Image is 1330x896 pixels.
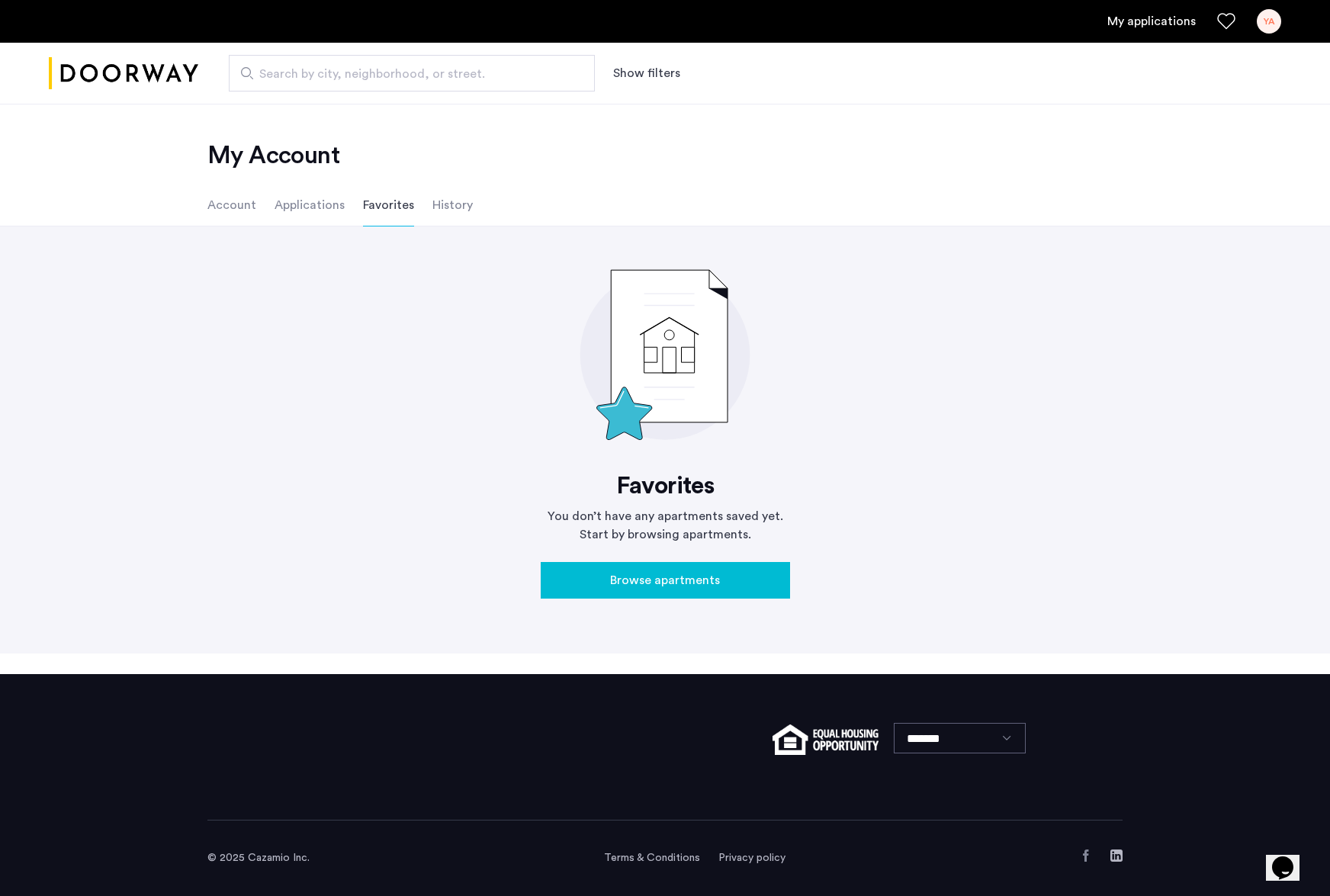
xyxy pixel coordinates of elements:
input: Apartment Search [229,55,595,92]
li: Applications [275,184,345,226]
a: LinkedIn [1110,849,1123,862]
button: button [541,562,790,599]
select: Language select [894,723,1026,753]
li: History [432,184,473,226]
li: Favorites [363,184,414,226]
p: You don’t have any apartments saved yet. Start by browsing apartments. [541,507,790,544]
button: Show or hide filters [613,64,680,82]
h2: My Account [207,140,1123,171]
a: Favorites [1217,12,1235,31]
a: Terms and conditions [604,850,700,865]
iframe: chat widget [1266,835,1315,881]
h2: Favorites [541,470,790,501]
img: logo [49,45,198,102]
a: My application [1107,12,1196,31]
a: Cazamio logo [49,45,198,102]
li: Account [207,184,256,226]
span: Browse apartments [610,571,720,589]
a: Privacy policy [718,850,785,865]
img: equal-housing.png [773,724,879,755]
div: YA [1257,9,1281,34]
span: Search by city, neighborhood, or street. [259,65,552,83]
a: Facebook [1080,849,1092,862]
span: © 2025 Cazamio Inc. [207,853,310,863]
